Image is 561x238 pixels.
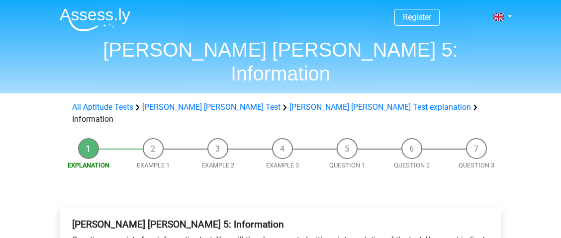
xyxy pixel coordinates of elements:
[459,161,494,169] a: Question 3
[68,101,493,125] div: Information
[394,161,430,169] a: Question 2
[52,38,509,85] h1: [PERSON_NAME] [PERSON_NAME] 5: Information
[142,102,280,112] a: [PERSON_NAME] [PERSON_NAME] Test
[60,8,130,31] img: Assessly
[289,102,471,112] a: [PERSON_NAME] [PERSON_NAME] Test explanation
[266,161,299,169] a: Example 3
[329,161,365,169] a: Question 1
[137,161,170,169] a: Example 1
[72,219,284,230] b: [PERSON_NAME] [PERSON_NAME] 5: Information
[72,102,133,112] a: All Aptitude Tests
[68,161,109,169] a: Explanation
[403,12,431,22] a: Register
[201,161,234,169] a: Example 2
